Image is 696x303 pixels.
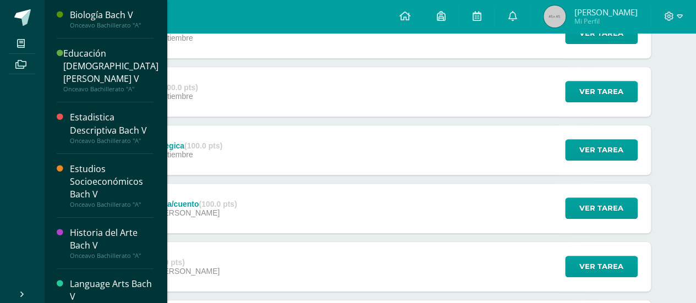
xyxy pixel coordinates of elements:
[579,81,623,102] span: Ver tarea
[63,47,158,93] a: Educación [DEMOGRAPHIC_DATA][PERSON_NAME] VOnceavo Bachillerato "A"
[199,200,237,208] strong: (100.0 pts)
[184,141,222,150] strong: (100.0 pts)
[132,208,220,217] span: [DATE][PERSON_NAME]
[63,85,158,93] div: Onceavo Bachillerato "A"
[574,7,637,18] span: [PERSON_NAME]
[132,92,193,101] span: 05 de Septiembre
[70,163,154,201] div: Estudios Socioeconómicos Bach V
[565,197,638,219] button: Ver tarea
[579,23,623,43] span: Ver tarea
[574,16,637,26] span: Mi Perfil
[132,267,220,276] span: [DATE][PERSON_NAME]
[70,163,154,208] a: Estudios Socioeconómicos Bach VOnceavo Bachillerato "A"
[70,9,154,21] div: Biología Bach V
[70,227,154,260] a: Historia del Arte Bach VOnceavo Bachillerato "A"
[160,83,198,92] strong: (100.0 pts)
[70,9,154,29] a: Biología Bach VOnceavo Bachillerato "A"
[565,23,638,44] button: Ver tarea
[63,47,158,85] div: Educación [DEMOGRAPHIC_DATA][PERSON_NAME] V
[70,137,154,145] div: Onceavo Bachillerato "A"
[70,201,154,208] div: Onceavo Bachillerato "A"
[579,256,623,277] span: Ver tarea
[70,111,154,136] div: Estadistica Descriptiva Bach V
[579,198,623,218] span: Ver tarea
[70,252,154,260] div: Onceavo Bachillerato "A"
[132,150,193,159] span: 04 de Septiembre
[544,5,566,27] img: 45x45
[565,81,638,102] button: Ver tarea
[70,227,154,252] div: Historia del Arte Bach V
[565,139,638,161] button: Ver tarea
[70,278,154,303] div: Language Arts Bach V
[102,200,237,208] div: Redacción de obra/cuento
[565,256,638,277] button: Ver tarea
[70,111,154,144] a: Estadistica Descriptiva Bach VOnceavo Bachillerato "A"
[579,140,623,160] span: Ver tarea
[70,21,154,29] div: Onceavo Bachillerato "A"
[132,34,193,42] span: 05 de Septiembre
